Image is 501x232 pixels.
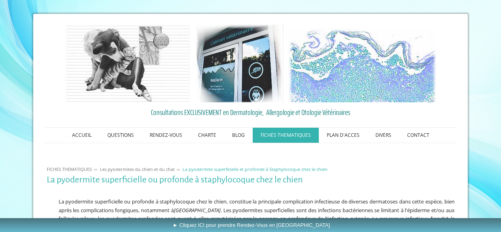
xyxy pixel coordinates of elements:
a: PLAN D'ACCES [319,128,368,143]
a: CONTACT [399,128,437,143]
a: FICHES THEMATIQUES [253,128,319,143]
a: Les pyodermites du chien et du chat [98,166,177,172]
span: Les pyodermites du chien et du chat [100,166,175,172]
a: CHARTE [190,128,224,143]
a: ACCUEIL [64,128,99,143]
a: FICHES THEMATIQUES [45,166,94,172]
a: QUESTIONS [99,128,142,143]
a: BLOG [224,128,253,143]
a: Consultations EXCLUSIVEMENT en Dermatologie, Allergologie et Otologie Vétérinaires [47,106,455,118]
h1: La pyodermite superficielle ou profonde à staphylocoque chez le chien [47,175,455,185]
a: DIVERS [368,128,399,143]
span: ► Cliquez ICI pour prendre Rendez-Vous en [GEOGRAPHIC_DATA] [173,222,330,228]
a: La pyodermite superficielle et profonde à Staphylocoque chez le chien [181,166,330,172]
a: RENDEZ-VOUS [142,128,190,143]
span: FICHES THEMATIQUES [47,166,92,172]
em: [GEOGRAPHIC_DATA] [174,207,221,214]
span: La pyodermite superficielle et profonde à Staphylocoque chez le chien [183,166,328,172]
